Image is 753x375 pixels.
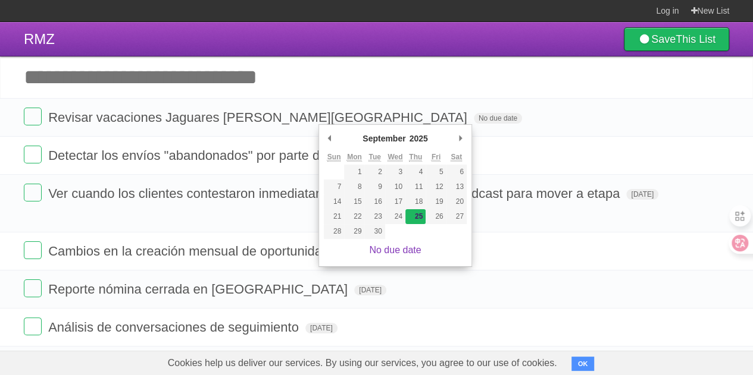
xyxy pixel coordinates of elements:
span: Análisis de conversaciones de seguimiento [48,320,302,335]
label: Done [24,108,42,125]
abbr: Thursday [409,153,422,162]
label: Done [24,279,42,297]
button: 6 [446,165,467,179]
span: No due date [474,113,522,124]
span: RMZ [24,31,55,47]
button: 20 [446,194,467,209]
button: Next Month [455,130,467,147]
div: September [361,130,407,147]
label: Done [24,317,42,335]
button: 22 [344,209,364,224]
button: 24 [385,209,405,224]
span: Ver cuando los clientes contestaron inmediatamente después de un broadcast para mover a etapa [48,186,623,201]
span: Revisar vacaciones Jaguares [PERSON_NAME][GEOGRAPHIC_DATA] [48,110,470,125]
a: SaveThis List [624,27,729,51]
abbr: Tuesday [368,153,380,162]
button: 21 [324,209,344,224]
button: 11 [405,179,426,194]
button: 17 [385,194,405,209]
button: 3 [385,165,405,179]
label: Done [24,184,42,201]
span: Cambios en la creación mensual de oportunidades [48,244,346,259]
button: OK [571,357,595,371]
abbr: Wednesday [388,153,402,162]
span: Cookies help us deliver our services. By using our services, you agree to our use of cookies. [156,351,569,375]
a: No due date [369,245,421,255]
span: [DATE] [626,189,658,200]
button: 30 [364,224,385,239]
button: 5 [426,165,446,179]
span: [DATE] [305,323,338,333]
button: Previous Month [324,130,336,147]
abbr: Monday [347,153,362,162]
button: 1 [344,165,364,179]
div: 2025 [407,130,429,147]
span: Detectar los envíos "abandonados" por parte de los clientes [48,148,398,163]
button: 27 [446,209,467,224]
button: 4 [405,165,426,179]
span: Reporte nómina cerrada en [GEOGRAPHIC_DATA] [48,282,351,297]
button: 19 [426,194,446,209]
button: 29 [344,224,364,239]
button: 8 [344,179,364,194]
label: Done [24,146,42,163]
button: 14 [324,194,344,209]
button: 18 [405,194,426,209]
button: 25 [405,209,426,224]
button: 15 [344,194,364,209]
button: 2 [364,165,385,179]
button: 13 [446,179,467,194]
abbr: Saturday [451,153,462,162]
label: Done [24,241,42,259]
button: 10 [385,179,405,194]
button: 26 [426,209,446,224]
span: [DATE] [354,285,386,295]
button: 16 [364,194,385,209]
button: 7 [324,179,344,194]
button: 23 [364,209,385,224]
button: 9 [364,179,385,194]
abbr: Sunday [327,153,341,162]
button: 28 [324,224,344,239]
button: 12 [426,179,446,194]
abbr: Friday [432,153,440,162]
b: This List [676,33,715,45]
